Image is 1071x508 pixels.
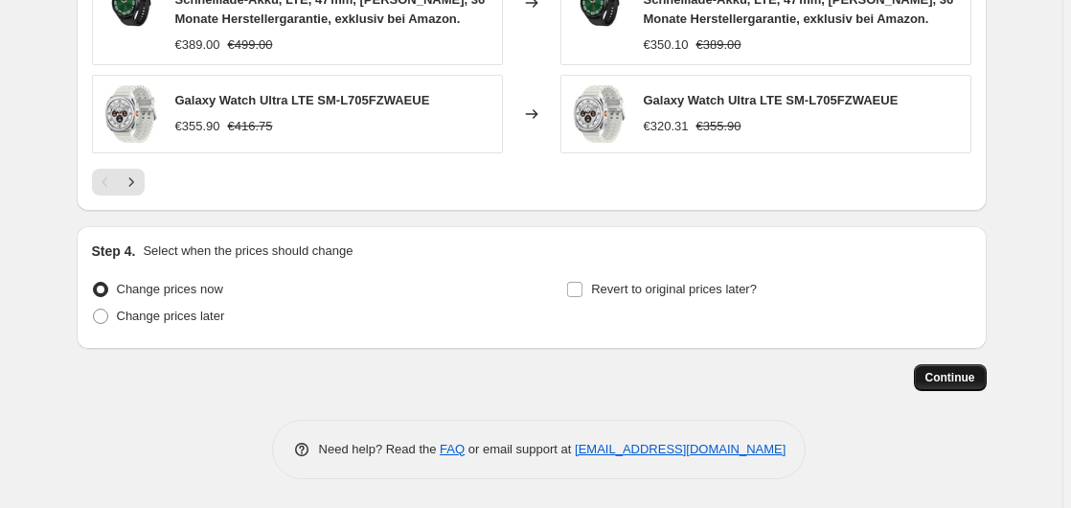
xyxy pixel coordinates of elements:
[925,370,975,385] span: Continue
[696,117,741,136] strike: €355.90
[92,169,145,196] nav: Pagination
[118,169,145,196] button: Next
[644,35,689,55] div: €350.10
[175,117,220,136] div: €355.90
[117,309,225,323] span: Change prices later
[696,35,741,55] strike: €389.00
[117,282,223,296] span: Change prices now
[465,442,575,456] span: or email support at
[103,85,160,143] img: 61E0c92Ch_L_80x.jpg
[591,282,757,296] span: Revert to original prices later?
[571,85,628,143] img: 61E0c92Ch_L_80x.jpg
[228,35,273,55] strike: €499.00
[914,364,987,391] button: Continue
[644,93,899,107] span: Galaxy Watch Ultra LTE SM-L705FZWAEUE
[143,242,353,261] p: Select when the prices should change
[175,93,430,107] span: Galaxy Watch Ultra LTE SM-L705FZWAEUE
[319,442,441,456] span: Need help? Read the
[644,117,689,136] div: €320.31
[440,442,465,456] a: FAQ
[575,442,786,456] a: [EMAIL_ADDRESS][DOMAIN_NAME]
[228,117,273,136] strike: €416.75
[175,35,220,55] div: €389.00
[92,242,136,261] h2: Step 4.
